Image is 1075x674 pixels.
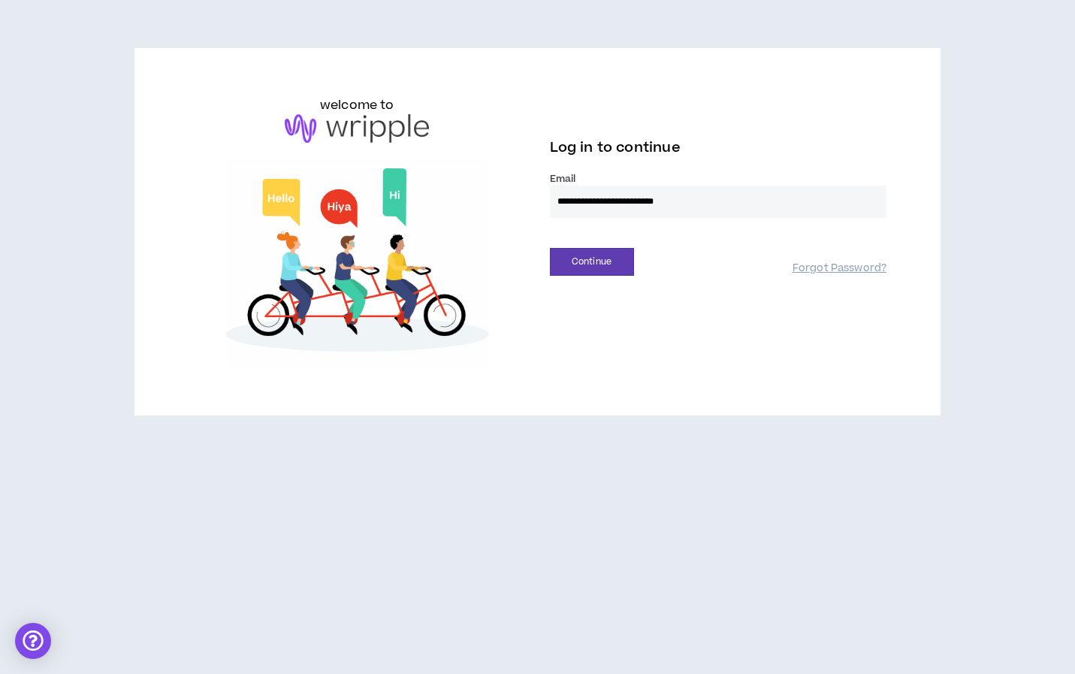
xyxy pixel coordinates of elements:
a: Forgot Password? [793,261,886,276]
div: Open Intercom Messenger [15,623,51,659]
h6: welcome to [320,96,394,114]
img: Welcome to Wripple [189,158,526,367]
img: logo-brand.png [285,114,429,143]
span: Log in to continue [550,138,681,157]
label: Email [550,172,887,186]
button: Continue [550,248,634,276]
